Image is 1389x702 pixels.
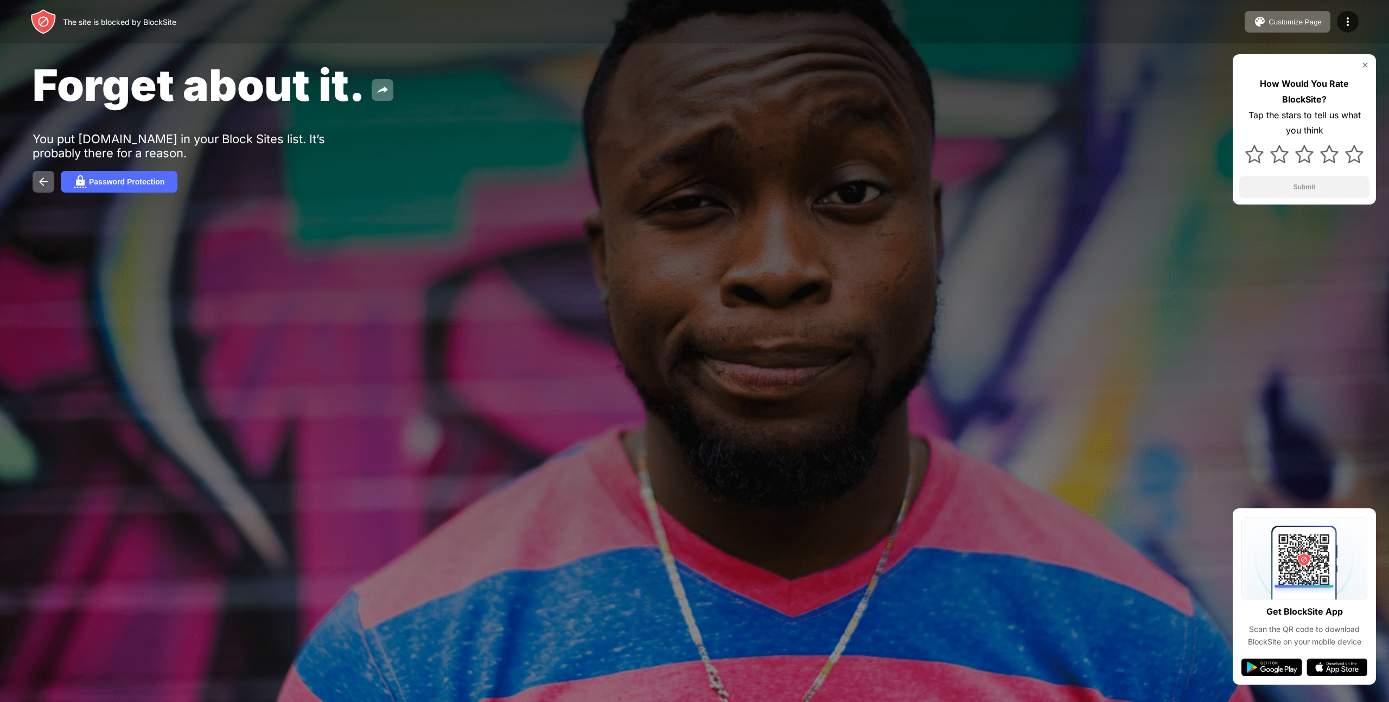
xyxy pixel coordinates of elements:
div: Tap the stars to tell us what you think [1239,107,1369,139]
img: star.svg [1345,145,1363,163]
img: star.svg [1320,145,1339,163]
img: qrcode.svg [1241,517,1367,599]
span: Forget about it. [33,59,365,111]
img: header-logo.svg [30,9,56,35]
img: star.svg [1270,145,1289,163]
div: Customize Page [1269,18,1322,26]
img: rate-us-close.svg [1361,61,1369,69]
button: Submit [1239,176,1369,198]
img: star.svg [1245,145,1264,163]
div: Scan the QR code to download BlockSite on your mobile device [1241,623,1367,648]
div: How Would You Rate BlockSite? [1239,76,1369,107]
div: You put [DOMAIN_NAME] in your Block Sites list. It’s probably there for a reason. [33,132,368,160]
div: Get BlockSite App [1266,604,1343,620]
img: menu-icon.svg [1341,15,1354,28]
button: Password Protection [61,171,177,193]
img: star.svg [1295,145,1314,163]
img: password.svg [74,175,87,188]
div: The site is blocked by BlockSite [63,17,176,27]
div: Password Protection [89,177,164,186]
button: Customize Page [1245,11,1330,33]
img: share.svg [376,84,389,97]
img: pallet.svg [1253,15,1266,28]
img: google-play.svg [1241,659,1302,676]
img: app-store.svg [1307,659,1367,676]
img: back.svg [37,175,50,188]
